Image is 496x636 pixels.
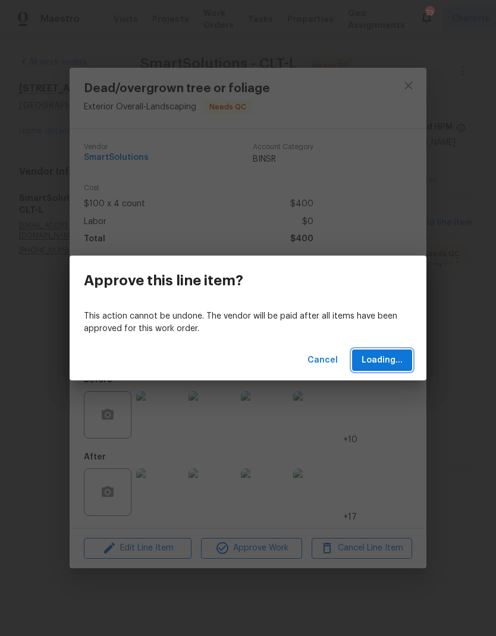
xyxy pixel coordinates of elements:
p: This action cannot be undone. The vendor will be paid after all items have been approved for this... [84,310,412,335]
span: Cancel [307,353,338,368]
h3: Approve this line item? [84,272,243,289]
button: Cancel [303,350,343,371]
span: Loading... [362,353,403,368]
button: Loading... [352,350,412,371]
